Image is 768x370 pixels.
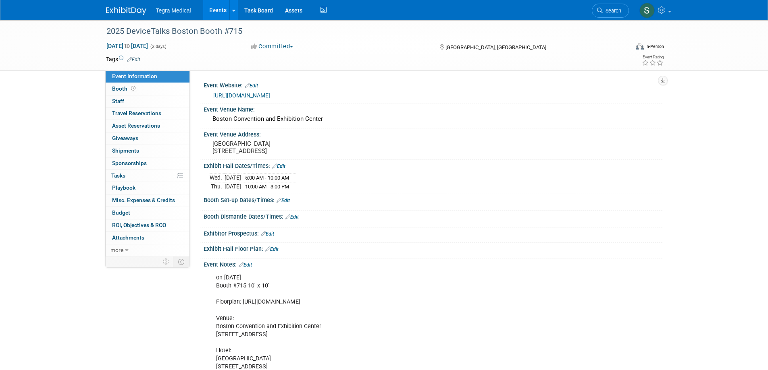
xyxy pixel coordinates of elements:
[106,55,140,63] td: Tags
[265,246,279,252] a: Edit
[204,79,662,90] div: Event Website:
[272,163,285,169] a: Edit
[603,8,621,14] span: Search
[112,98,124,104] span: Staff
[112,85,137,92] span: Booth
[210,182,225,191] td: Thu.
[104,24,617,39] div: 2025 DeviceTalks Boston Booth #715
[210,113,656,125] div: Boston Convention and Exhibition Center
[106,182,189,194] a: Playbook
[106,95,189,107] a: Staff
[106,219,189,232] a: ROI, Objectives & ROO
[245,175,289,181] span: 5:00 AM - 10:00 AM
[106,145,189,157] a: Shipments
[642,55,664,59] div: Event Rating
[112,222,166,228] span: ROI, Objectives & ROO
[106,232,189,244] a: Attachments
[636,43,644,50] img: Format-Inperson.png
[106,170,189,182] a: Tasks
[106,244,189,256] a: more
[129,85,137,91] span: Booth not reserved yet
[150,44,167,49] span: (2 days)
[112,73,157,79] span: Event Information
[112,234,144,241] span: Attachments
[204,211,662,221] div: Booth Dismantle Dates/Times:
[106,7,146,15] img: ExhibitDay
[159,256,173,267] td: Personalize Event Tab Strip
[225,174,241,182] td: [DATE]
[213,92,270,99] a: [URL][DOMAIN_NAME]
[106,107,189,120] a: Travel Reservations
[445,44,546,50] span: [GEOGRAPHIC_DATA], [GEOGRAPHIC_DATA]
[639,3,655,18] img: Steve Marshall
[112,160,147,166] span: Sponsorships
[581,42,664,54] div: Event Format
[245,83,258,89] a: Edit
[111,172,125,179] span: Tasks
[210,174,225,182] td: Wed.
[225,182,241,191] td: [DATE]
[212,140,386,155] pre: [GEOGRAPHIC_DATA] [STREET_ADDRESS]
[592,4,629,18] a: Search
[112,122,160,129] span: Asset Reservations
[285,214,299,220] a: Edit
[106,207,189,219] a: Budget
[204,227,662,238] div: Exhibitor Prospectus:
[106,42,148,50] span: [DATE] [DATE]
[106,120,189,132] a: Asset Reservations
[112,110,161,116] span: Travel Reservations
[112,184,135,191] span: Playbook
[204,103,662,114] div: Event Venue Name:
[106,70,189,83] a: Event Information
[106,83,189,95] a: Booth
[245,184,289,190] span: 10:00 AM - 3:00 PM
[173,256,189,267] td: Toggle Event Tabs
[248,42,296,51] button: Committed
[127,57,140,62] a: Edit
[204,194,662,205] div: Booth Set-up Dates/Times:
[277,198,290,203] a: Edit
[156,7,191,14] span: Tegra Medical
[645,43,664,50] div: In-Person
[261,231,274,237] a: Edit
[204,160,662,170] div: Exhibit Hall Dates/Times:
[106,157,189,169] a: Sponsorships
[204,243,662,253] div: Exhibit Hall Floor Plan:
[112,197,175,203] span: Misc. Expenses & Credits
[112,135,138,141] span: Giveaways
[112,209,130,216] span: Budget
[110,247,123,253] span: more
[106,132,189,145] a: Giveaways
[123,43,131,49] span: to
[204,128,662,138] div: Event Venue Address:
[106,194,189,207] a: Misc. Expenses & Credits
[204,258,662,269] div: Event Notes:
[239,262,252,268] a: Edit
[112,147,139,154] span: Shipments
